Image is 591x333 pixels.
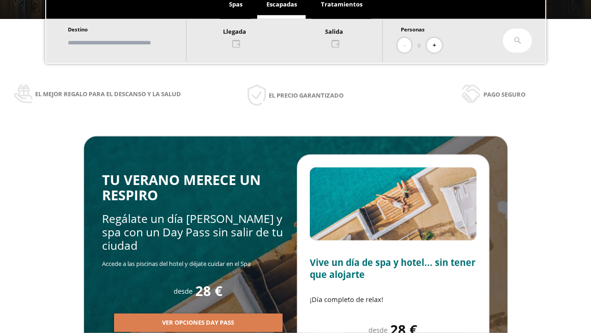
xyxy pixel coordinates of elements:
span: TU VERANO MERECE UN RESPIRO [102,171,261,204]
span: desde [174,286,193,296]
span: Destino [68,26,88,33]
span: ¡Día completo de relax! [310,295,383,304]
span: Regálate un día [PERSON_NAME] y spa con un Day Pass sin salir de tu ciudad [102,211,283,253]
span: El precio garantizado [269,90,344,100]
span: Accede a las piscinas del hotel y déjate cuidar en el Spa [102,259,251,268]
button: Ver opciones Day Pass [114,314,283,332]
span: Pago seguro [483,89,525,99]
a: Ver opciones Day Pass [114,318,283,327]
img: Slide2.BHA6Qswy.webp [310,167,476,240]
button: + [427,38,442,53]
span: Personas [401,26,425,33]
span: 0 [417,40,421,50]
span: Vive un día de spa y hotel... sin tener que alojarte [310,256,476,281]
span: Ver opciones Day Pass [162,318,234,327]
span: 28 € [195,284,223,299]
span: El mejor regalo para el descanso y la salud [35,89,181,99]
button: - [398,38,411,53]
